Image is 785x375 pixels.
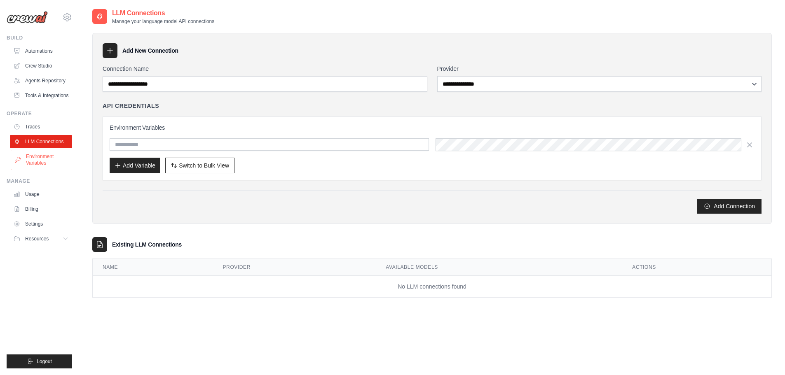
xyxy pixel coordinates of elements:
h3: Existing LLM Connections [112,240,182,249]
div: Manage [7,178,72,184]
a: Traces [10,120,72,133]
span: Resources [25,235,49,242]
th: Name [93,259,213,276]
button: Add Connection [697,199,762,214]
label: Provider [437,65,762,73]
img: Logo [7,11,48,23]
a: Settings [10,217,72,231]
td: No LLM connections found [93,276,771,298]
a: Tools & Integrations [10,89,72,102]
p: Manage your language model API connections [112,18,214,25]
a: Billing [10,203,72,216]
h3: Environment Variables [110,123,755,132]
a: Crew Studio [10,59,72,72]
a: Usage [10,188,72,201]
button: Add Variable [110,158,160,173]
h4: API Credentials [103,102,159,110]
a: Agents Repository [10,74,72,87]
th: Actions [622,259,771,276]
h2: LLM Connections [112,8,214,18]
a: Automations [10,44,72,58]
span: Switch to Bulk View [179,161,229,170]
button: Switch to Bulk View [165,158,234,173]
th: Provider [213,259,376,276]
a: Environment Variables [11,150,73,170]
a: LLM Connections [10,135,72,148]
th: Available Models [376,259,622,276]
span: Logout [37,358,52,365]
label: Connection Name [103,65,427,73]
div: Build [7,35,72,41]
button: Resources [10,232,72,245]
div: Operate [7,110,72,117]
h3: Add New Connection [122,47,178,55]
button: Logout [7,354,72,368]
